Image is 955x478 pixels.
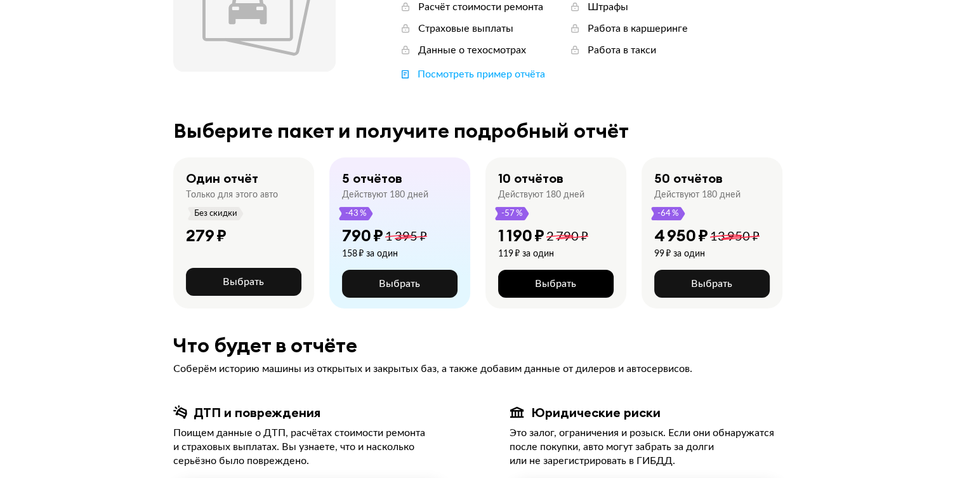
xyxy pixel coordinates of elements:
[498,170,563,187] div: 10 отчётов
[379,279,420,289] span: Выбрать
[223,277,264,287] span: Выбрать
[546,230,588,243] span: 2 790 ₽
[657,207,680,220] span: -64 %
[173,362,782,376] div: Соберём историю машины из открытых и закрытых баз, а также добавим данные от дилеров и автосервисов.
[342,248,427,260] div: 158 ₽ за один
[173,119,782,142] div: Выберите пакет и получите подробный отчёт
[186,189,278,201] div: Только для этого авто
[710,230,760,243] span: 13 950 ₽
[498,248,588,260] div: 119 ₽ за один
[501,207,524,220] span: -57 %
[510,426,782,468] div: Это залог, ограничения и розыск. Если они обнаружатся после покупки, авто могут забрать за долги ...
[342,189,428,201] div: Действуют 180 дней
[498,225,544,246] div: 1 190 ₽
[194,207,238,220] span: Без скидки
[186,170,258,187] div: Один отчёт
[194,404,320,421] div: ДТП и повреждения
[342,170,402,187] div: 5 отчётов
[588,43,656,57] div: Работа в такси
[186,268,301,296] button: Выбрать
[342,225,383,246] div: 790 ₽
[173,426,446,468] div: Поищем данные о ДТП, расчётах стоимости ремонта и страховых выплатах. Вы узнаете, что и насколько...
[186,225,227,246] div: 279 ₽
[399,67,545,81] a: Посмотреть пример отчёта
[654,170,723,187] div: 50 отчётов
[654,248,760,260] div: 99 ₽ за один
[588,22,688,36] div: Работа в каршеринге
[498,189,584,201] div: Действуют 180 дней
[418,43,526,57] div: Данные о техосмотрах
[345,207,367,220] span: -43 %
[654,189,741,201] div: Действуют 180 дней
[418,22,513,36] div: Страховые выплаты
[654,270,770,298] button: Выбрать
[691,279,732,289] span: Выбрать
[385,230,427,243] span: 1 395 ₽
[418,67,545,81] div: Посмотреть пример отчёта
[535,279,576,289] span: Выбрать
[531,404,661,421] div: Юридические риски
[654,225,708,246] div: 4 950 ₽
[342,270,458,298] button: Выбрать
[498,270,614,298] button: Выбрать
[173,334,782,357] div: Что будет в отчёте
